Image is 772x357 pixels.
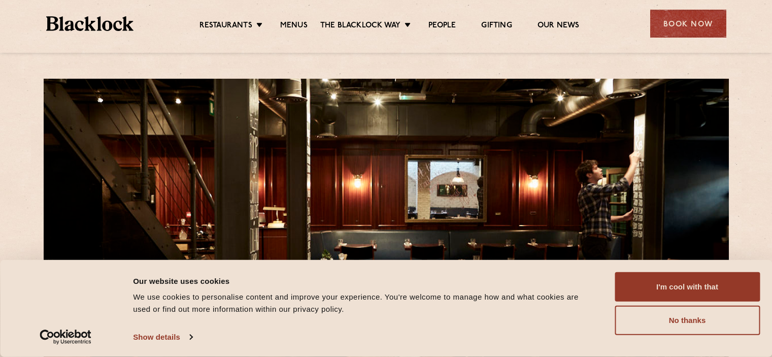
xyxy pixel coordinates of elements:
a: Usercentrics Cookiebot - opens in a new window [21,330,110,345]
img: BL_Textured_Logo-footer-cropped.svg [46,16,134,31]
a: Restaurants [199,21,252,32]
button: No thanks [615,306,760,335]
a: Gifting [481,21,512,32]
button: I'm cool with that [615,272,760,302]
a: The Blacklock Way [320,21,400,32]
a: Menus [280,21,308,32]
div: Our website uses cookies [133,275,592,287]
div: Book Now [650,10,726,38]
a: People [428,21,456,32]
a: Show details [133,330,192,345]
a: Our News [538,21,580,32]
div: We use cookies to personalise content and improve your experience. You're welcome to manage how a... [133,291,592,315]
